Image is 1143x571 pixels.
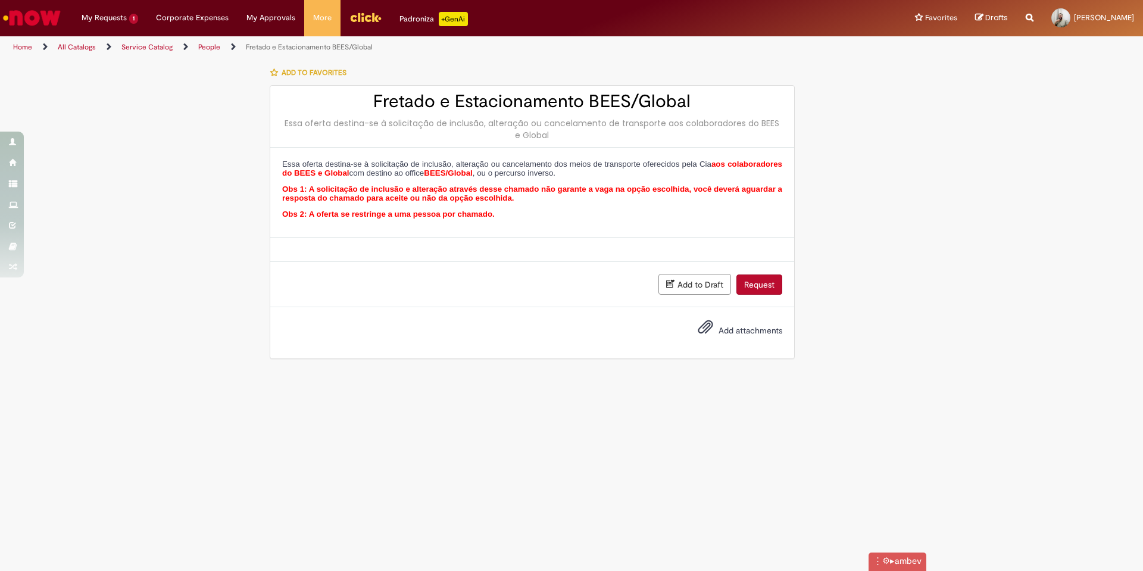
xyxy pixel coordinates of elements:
span: Add attachments [719,325,782,336]
span: 1 [129,14,138,24]
span: Essa oferta destina-se à solicitação de inclusão, alteração ou cancelamento dos meios de transpor... [282,160,782,178]
span: Click to configure InstanceTag, SHIFT Click to disable [882,556,890,568]
span: My Requests [82,12,127,24]
span: My Approvals [246,12,295,24]
span: Drafts [985,12,1008,23]
a: Home [13,42,32,52]
div: Click an hold to drag [873,556,882,568]
span: Obs 2: A oferta se restringe a uma pessoa por chamado. [282,210,495,219]
p: +GenAi [439,12,468,26]
span: Obs 1: A solicitação de inclusão e alteração através desse chamado não garante a vaga na opção es... [282,185,782,203]
span: [PERSON_NAME] [1074,13,1134,23]
span: Click to execute command /tn, hold SHIFT for /vd [890,556,895,568]
a: People [198,42,220,52]
ul: Page breadcrumbs [9,36,753,58]
img: ServiceNow [1,6,63,30]
span: More [313,12,332,24]
img: click_logo_yellow_360x200.png [349,8,382,26]
a: All Catalogs [58,42,96,52]
button: Add to Draft [658,274,731,295]
button: Request [736,274,782,295]
span: Doubleclick to run command /pop [895,556,922,568]
a: Fretado e Estacionamento BEES/Global [246,42,373,52]
span: Favorites [925,12,957,24]
button: Add to favorites [270,60,353,85]
span: Add to favorites [282,68,346,77]
a: Drafts [975,13,1008,24]
span: Corporate Expenses [156,12,229,24]
div: Padroniza [399,12,468,26]
button: Add attachments [695,316,716,344]
span: aos colaboradores do BEES e Global [282,160,782,178]
h2: Fretado e Estacionamento BEES/Global [282,92,782,111]
span: BEES/Global [424,169,472,177]
a: Service Catalog [121,42,173,52]
div: Essa oferta destina-se à solicitação de inclusão, alteração ou cancelamento de transporte aos col... [282,117,782,141]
